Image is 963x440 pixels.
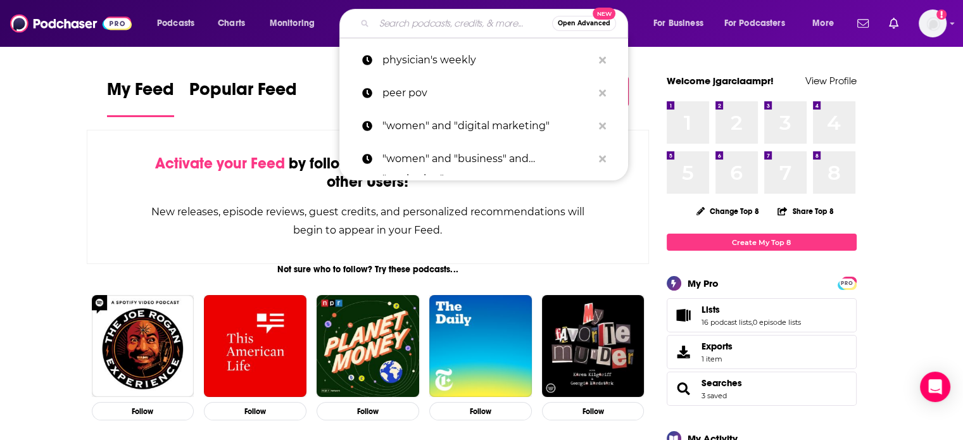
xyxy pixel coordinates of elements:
[382,77,593,110] p: peer pov
[382,142,593,175] p: "women" and "business" and "marketing"
[558,20,610,27] span: Open Advanced
[753,318,801,327] a: 0 episode lists
[667,372,857,406] span: Searches
[702,341,733,352] span: Exports
[429,402,532,420] button: Follow
[667,75,774,87] a: Welcome jgarciaampr!
[317,402,419,420] button: Follow
[317,295,419,398] img: Planet Money
[87,264,650,275] div: Not sure who to follow? Try these podcasts...
[204,402,306,420] button: Follow
[92,402,194,420] button: Follow
[919,9,947,37] img: User Profile
[702,355,733,363] span: 1 item
[671,306,696,324] a: Lists
[351,9,640,38] div: Search podcasts, credits, & more...
[852,13,874,34] a: Show notifications dropdown
[210,13,253,34] a: Charts
[702,304,801,315] a: Lists
[542,402,645,420] button: Follow
[339,142,628,175] a: "women" and "business" and "marketing"
[688,277,719,289] div: My Pro
[593,8,615,20] span: New
[339,110,628,142] a: "women" and "digital marketing"
[919,9,947,37] span: Logged in as jgarciaampr
[752,318,753,327] span: ,
[812,15,834,32] span: More
[936,9,947,20] svg: Add a profile image
[92,295,194,398] img: The Joe Rogan Experience
[702,318,752,327] a: 16 podcast lists
[724,15,785,32] span: For Podcasters
[218,15,245,32] span: Charts
[689,203,767,219] button: Change Top 8
[382,44,593,77] p: physician's weekly
[702,391,727,400] a: 3 saved
[261,13,331,34] button: open menu
[702,304,720,315] span: Lists
[920,372,950,402] div: Open Intercom Messenger
[645,13,719,34] button: open menu
[151,154,586,191] div: by following Podcasts, Creators, Lists, and other Users!
[542,295,645,398] img: My Favorite Murder with Karen Kilgariff and Georgia Hardstark
[157,15,194,32] span: Podcasts
[919,9,947,37] button: Show profile menu
[151,203,586,239] div: New releases, episode reviews, guest credits, and personalized recommendations will begin to appe...
[204,295,306,398] img: This American Life
[189,79,297,108] span: Popular Feed
[840,278,855,287] a: PRO
[339,77,628,110] a: peer pov
[667,298,857,332] span: Lists
[552,16,616,31] button: Open AdvancedNew
[189,79,297,117] a: Popular Feed
[10,11,132,35] img: Podchaser - Follow, Share and Rate Podcasts
[148,13,211,34] button: open menu
[382,110,593,142] p: "women" and "digital marketing"
[805,75,857,87] a: View Profile
[667,335,857,369] a: Exports
[667,234,857,251] a: Create My Top 8
[653,15,703,32] span: For Business
[374,13,552,34] input: Search podcasts, credits, & more...
[840,279,855,288] span: PRO
[671,343,696,361] span: Exports
[671,380,696,398] a: Searches
[702,377,742,389] a: Searches
[429,295,532,398] img: The Daily
[107,79,174,117] a: My Feed
[716,13,803,34] button: open menu
[270,15,315,32] span: Monitoring
[803,13,850,34] button: open menu
[884,13,903,34] a: Show notifications dropdown
[107,79,174,108] span: My Feed
[339,44,628,77] a: physician's weekly
[155,154,285,173] span: Activate your Feed
[777,199,834,223] button: Share Top 8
